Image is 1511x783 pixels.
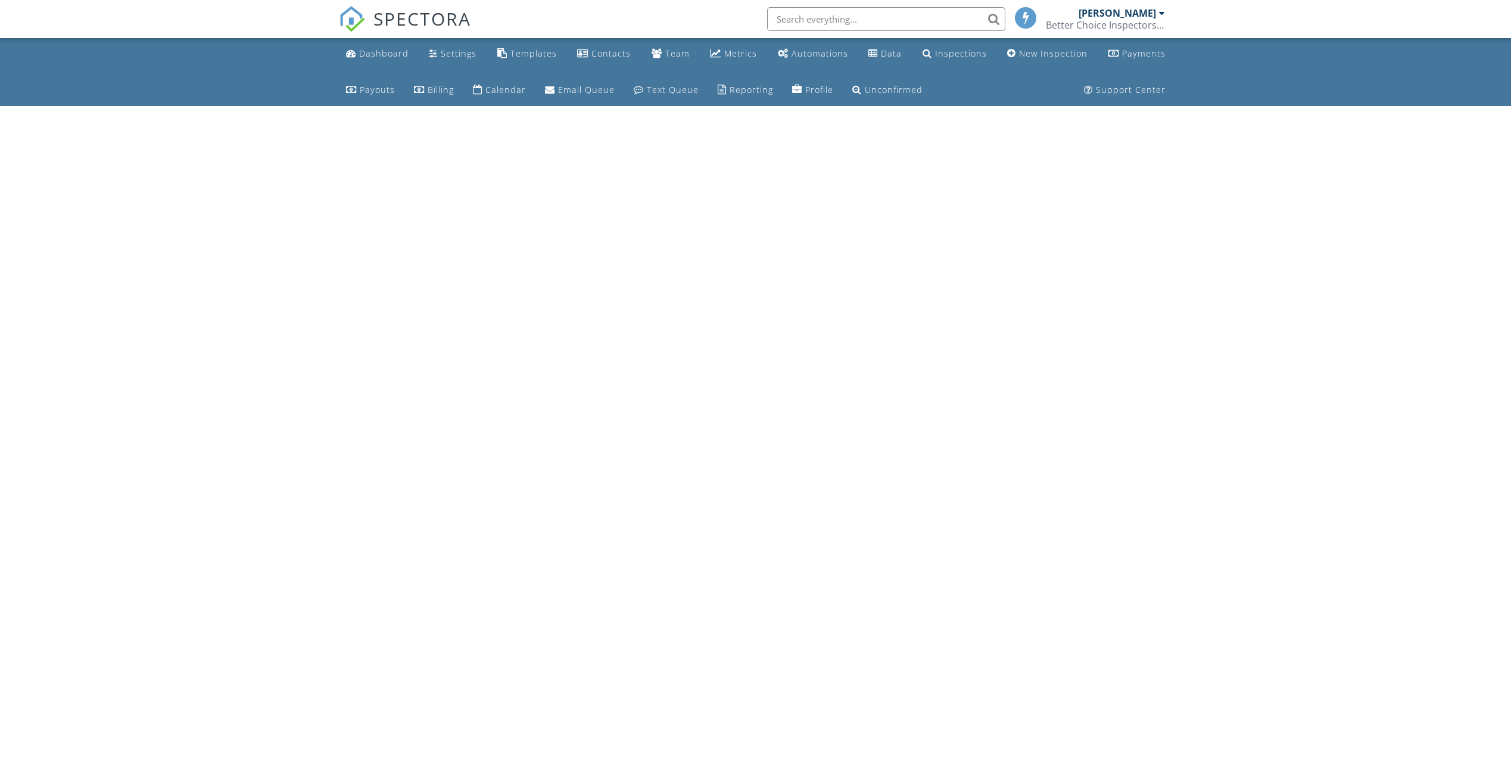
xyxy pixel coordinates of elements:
a: Team [647,43,694,65]
input: Search everything... [767,7,1005,31]
div: Support Center [1096,84,1166,95]
a: Text Queue [629,79,703,101]
a: Metrics [705,43,762,65]
a: Payouts [341,79,400,101]
img: The Best Home Inspection Software - Spectora [339,6,365,32]
div: Reporting [730,84,773,95]
a: Templates [493,43,562,65]
div: Unconfirmed [865,84,923,95]
a: Contacts [572,43,635,65]
div: Team [665,48,690,59]
a: Calendar [468,79,531,101]
a: Settings [424,43,481,65]
span: SPECTORA [373,6,471,31]
div: Billing [428,84,454,95]
a: Company Profile [787,79,838,101]
a: Data [864,43,906,65]
div: Automations [792,48,848,59]
div: New Inspection [1019,48,1088,59]
div: Calendar [485,84,526,95]
a: New Inspection [1002,43,1092,65]
a: Email Queue [540,79,619,101]
div: Better Choice Inspectors, LLC [1046,19,1165,31]
div: Text Queue [647,84,699,95]
div: Profile [805,84,833,95]
a: SPECTORA [339,16,471,41]
div: [PERSON_NAME] [1079,7,1156,19]
div: Inspections [935,48,987,59]
div: Contacts [591,48,631,59]
a: Reporting [713,79,778,101]
div: Dashboard [359,48,409,59]
div: Metrics [724,48,757,59]
a: Inspections [918,43,992,65]
div: Payouts [360,84,395,95]
a: Payments [1104,43,1170,65]
div: Email Queue [558,84,615,95]
div: Templates [510,48,557,59]
div: Payments [1122,48,1166,59]
a: Unconfirmed [848,79,927,101]
div: Data [881,48,902,59]
a: Automations (Basic) [773,43,853,65]
a: Support Center [1079,79,1170,101]
a: Billing [409,79,459,101]
div: Settings [441,48,476,59]
a: Dashboard [341,43,413,65]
